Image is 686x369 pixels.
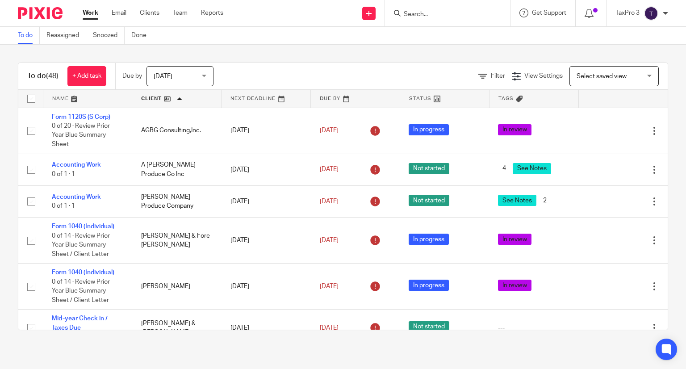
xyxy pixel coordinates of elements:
span: 4 [498,163,510,174]
a: Accounting Work [52,194,101,200]
span: View Settings [524,73,563,79]
span: In review [498,280,531,291]
td: [PERSON_NAME] [132,264,222,310]
a: Reports [201,8,223,17]
span: Not started [409,321,449,332]
span: 0 of 14 · Review Prior Year Blue Summary Sheet / Client Letter [52,233,110,257]
a: Clients [140,8,159,17]
span: 0 of 14 · Review Prior Year Blue Summary Sheet / Client Letter [52,279,110,303]
h1: To do [27,71,59,81]
span: Get Support [532,10,566,16]
span: Filter [491,73,505,79]
span: Tags [498,96,514,101]
span: [DATE] [320,167,339,173]
span: In progress [409,280,449,291]
input: Search [403,11,483,19]
td: [DATE] [222,264,311,310]
td: [DATE] [222,310,311,346]
a: Form 1040 (Individual) [52,223,114,230]
img: svg%3E [644,6,658,21]
span: See Notes [513,163,551,174]
img: Pixie [18,7,63,19]
span: [DATE] [320,283,339,289]
td: A [PERSON_NAME] Produce Co Inc [132,154,222,185]
td: [DATE] [222,108,311,154]
a: Done [131,27,153,44]
a: To do [18,27,40,44]
span: 0 of 20 · Review Prior Year Blue Summary Sheet [52,123,110,147]
span: In review [498,124,531,135]
span: Select saved view [577,73,627,80]
a: Work [83,8,98,17]
span: Not started [409,163,449,174]
a: Team [173,8,188,17]
span: See Notes [498,195,536,206]
span: In progress [409,234,449,245]
td: [PERSON_NAME] & Fore [PERSON_NAME] [132,218,222,264]
a: + Add task [67,66,106,86]
a: Form 1120S (S Corp) [52,114,110,120]
span: 0 of 1 · 1 [52,203,75,209]
td: [PERSON_NAME] & [PERSON_NAME] [132,310,222,346]
a: Mid-year Check in / Taxes Due [52,315,108,331]
td: [DATE] [222,185,311,217]
p: Due by [122,71,142,80]
td: [DATE] [222,154,311,185]
td: AGBG Consulting,Inc. [132,108,222,154]
span: [DATE] [320,237,339,243]
span: 0 of 1 · 1 [52,171,75,177]
span: Not started [409,195,449,206]
span: [DATE] [320,127,339,134]
div: --- [498,323,569,332]
span: In review [498,234,531,245]
td: [PERSON_NAME] Produce Company [132,185,222,217]
span: [DATE] [320,325,339,331]
a: Email [112,8,126,17]
span: In progress [409,124,449,135]
span: [DATE] [320,198,339,205]
td: [DATE] [222,218,311,264]
a: Form 1040 (Individual) [52,269,114,276]
span: [DATE] [154,73,172,80]
a: Reassigned [46,27,86,44]
a: Accounting Work [52,162,101,168]
span: (48) [46,72,59,80]
span: 2 [539,195,551,206]
a: Snoozed [93,27,125,44]
p: TaxPro 3 [616,8,640,17]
